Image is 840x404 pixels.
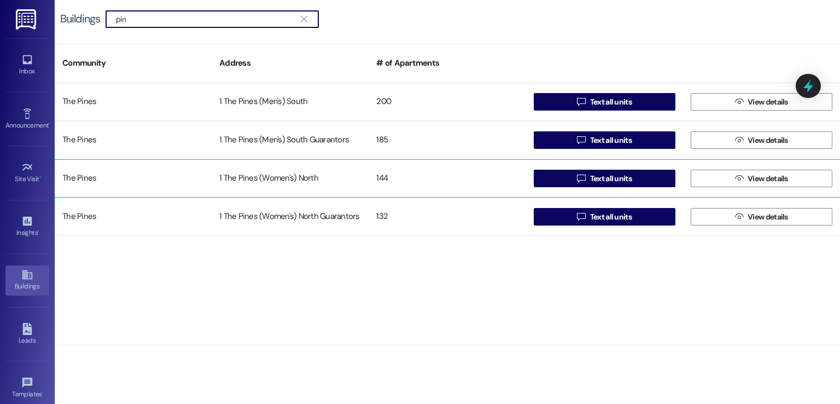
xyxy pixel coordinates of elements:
a: Inbox [5,50,49,80]
i:  [577,174,585,183]
i:  [735,212,743,221]
span: • [42,389,44,396]
div: The Pines [55,91,212,113]
div: 200 [369,91,526,113]
span: View details [748,173,788,184]
div: The Pines [55,206,212,228]
a: Site Visit • [5,158,49,188]
div: Buildings [60,13,100,25]
i:  [577,97,585,106]
div: Address [212,50,369,77]
i:  [735,97,743,106]
span: View details [748,211,788,223]
button: View details [691,93,832,111]
button: Clear text [295,11,313,27]
i:  [735,136,743,145]
button: Text all units [534,170,675,187]
div: Community [55,50,212,77]
div: 1 The Pines (Men's) South Guarantors [212,129,369,151]
i:  [301,15,307,24]
a: Buildings [5,266,49,295]
div: 144 [369,168,526,189]
span: • [39,174,41,181]
div: The Pines [55,168,212,189]
i:  [577,136,585,145]
span: Text all units [590,135,632,146]
span: View details [748,96,788,108]
i:  [735,174,743,183]
button: View details [691,170,832,187]
img: ResiDesk Logo [16,9,38,30]
button: Text all units [534,208,675,226]
i:  [577,212,585,221]
span: View details [748,135,788,146]
span: Text all units [590,96,632,108]
div: 1 The Pines (Women's) North Guarantors [212,206,369,228]
span: • [49,120,50,128]
div: 1 The Pines (Men's) South [212,91,369,113]
input: Search by building address [116,11,295,27]
span: • [38,227,39,235]
button: Text all units [534,131,675,149]
a: Insights • [5,212,49,241]
div: 1 The Pines (Women's) North [212,168,369,189]
div: # of Apartments [369,50,526,77]
div: 185 [369,129,526,151]
a: Templates • [5,373,49,403]
span: Text all units [590,211,632,223]
a: Leads [5,320,49,349]
div: The Pines [55,129,212,151]
button: View details [691,131,832,149]
button: View details [691,208,832,226]
div: 132 [369,206,526,228]
span: Text all units [590,173,632,184]
button: Text all units [534,93,675,111]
